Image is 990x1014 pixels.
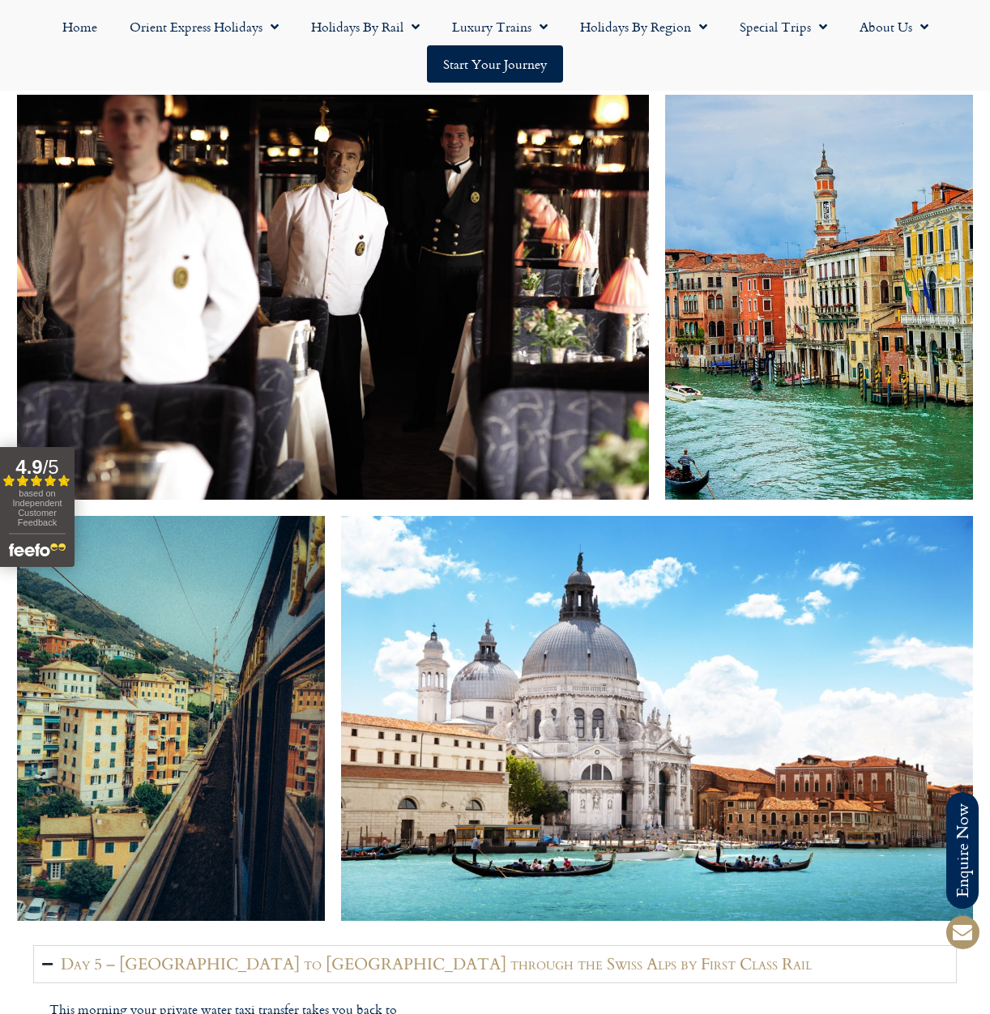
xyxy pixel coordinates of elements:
a: Holidays by Rail [295,8,436,45]
summary: Day 5 – [GEOGRAPHIC_DATA] to [GEOGRAPHIC_DATA] through the Swiss Alps by First Class Rail [33,945,957,983]
h2: Day 5 – [GEOGRAPHIC_DATA] to [GEOGRAPHIC_DATA] through the Swiss Alps by First Class Rail [61,954,812,974]
a: Start your Journey [427,45,563,83]
img: venice-simplon-orient-express [17,95,649,500]
a: About Us [843,8,945,45]
a: Home [46,8,113,45]
img: Grand Canal and Basilica Santa Maria della Salute, Venice, Italy [341,516,973,921]
a: Luxury Trains [436,8,564,45]
a: Holidays by Region [564,8,723,45]
a: Special Trips [723,8,843,45]
nav: Menu [8,8,982,83]
a: Orient Express Holidays [113,8,295,45]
